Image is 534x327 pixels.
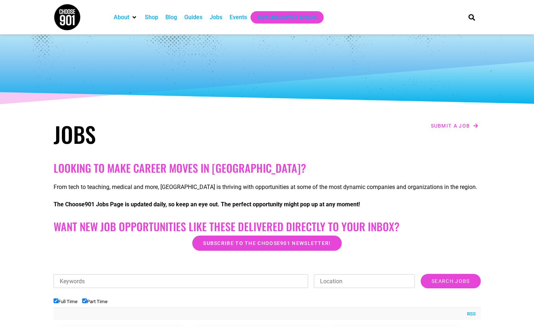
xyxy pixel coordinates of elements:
h2: Want New Job Opportunities like these Delivered Directly to your Inbox? [54,220,481,233]
h1: Jobs [54,121,264,147]
nav: Main nav [110,11,456,23]
label: Full Time [54,299,77,304]
a: Guides [184,13,202,22]
input: Full Time [54,298,58,303]
input: Part Time [82,298,87,303]
div: About [110,11,141,23]
a: Blog [165,13,177,22]
a: Subscribe to the Choose901 newsletter! [192,236,341,251]
a: About [114,13,129,22]
strong: The Choose901 Jobs Page is updated daily, so keep an eye out. The perfect opportunity might pop u... [54,201,360,208]
a: Jobs [210,13,222,22]
a: Submit a job [429,121,481,130]
span: Subscribe to the Choose901 newsletter! [203,241,331,246]
a: Shop [145,13,158,22]
a: Get Choose901 Emails [258,13,316,22]
div: Search [466,11,478,23]
a: RSS [463,310,476,318]
input: Keywords [54,274,308,288]
span: Submit a job [431,123,470,128]
h2: Looking to make career moves in [GEOGRAPHIC_DATA]? [54,162,481,175]
input: Search Jobs [421,274,480,288]
a: Events [230,13,247,22]
label: Part Time [82,299,108,304]
input: Location [314,274,415,288]
p: From tech to teaching, medical and more, [GEOGRAPHIC_DATA] is thriving with opportunities at some... [54,183,481,192]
